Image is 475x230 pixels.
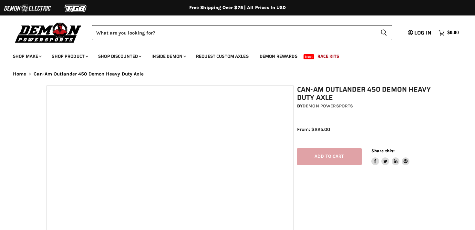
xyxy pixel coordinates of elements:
img: Demon Powersports [13,21,84,44]
img: TGB Logo 2 [52,2,100,15]
a: Demon Powersports [303,103,353,109]
a: $0.00 [435,28,462,37]
span: Share this: [371,148,395,153]
a: Log in [405,30,435,36]
a: Demon Rewards [255,50,302,63]
img: Demon Electric Logo 2 [3,2,52,15]
a: Shop Discounted [93,50,145,63]
span: Log in [414,29,431,37]
span: Can-Am Outlander 450 Demon Heavy Duty Axle [34,71,144,77]
a: Inside Demon [147,50,190,63]
a: Race Kits [313,50,344,63]
a: Shop Product [47,50,92,63]
a: Home [13,71,26,77]
h1: Can-Am Outlander 450 Demon Heavy Duty Axle [297,85,432,102]
button: Search [375,25,392,40]
a: Request Custom Axles [191,50,253,63]
a: Shop Make [8,50,46,63]
form: Product [92,25,392,40]
span: New! [304,54,315,59]
div: by [297,103,432,110]
span: $0.00 [447,30,459,36]
input: Search [92,25,375,40]
ul: Main menu [8,47,457,63]
aside: Share this: [371,148,410,165]
span: From: $225.00 [297,126,330,132]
